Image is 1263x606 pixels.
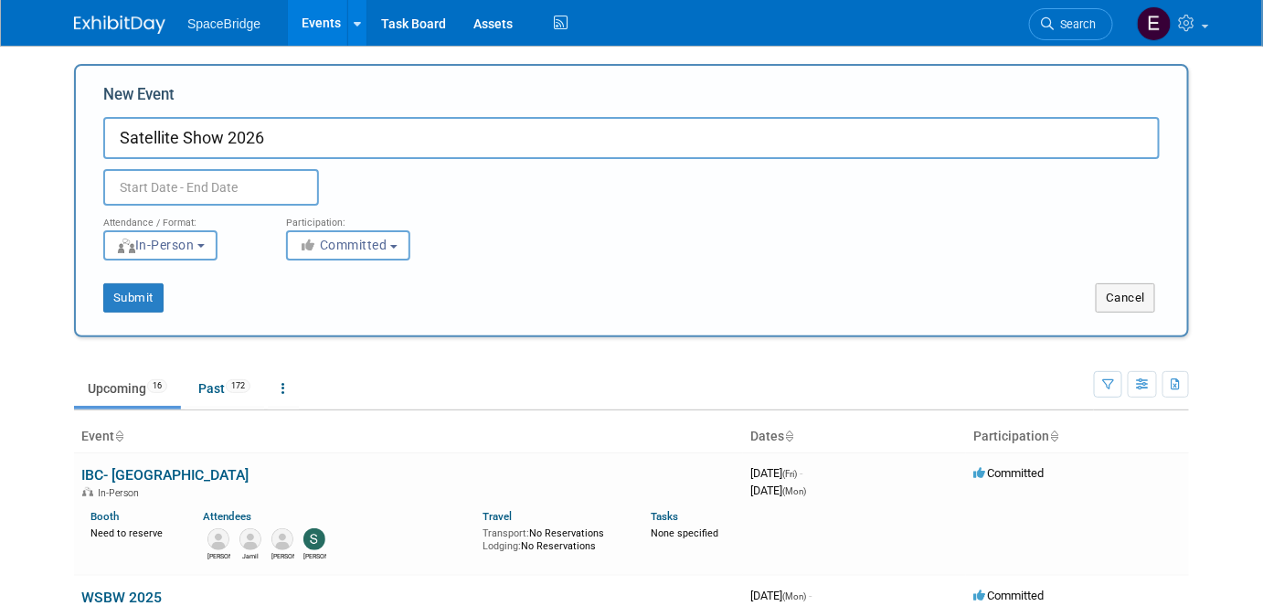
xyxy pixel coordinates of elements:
span: (Mon) [782,486,806,496]
a: Upcoming16 [74,371,181,406]
img: David Gelerman [207,528,229,550]
button: Cancel [1096,283,1155,313]
div: Jamil Joseph [239,550,262,561]
span: Committed [299,238,387,252]
a: Sort by Start Date [784,429,793,443]
span: (Fri) [782,469,797,479]
div: Need to reserve [90,524,175,540]
img: Stella Gelerman [303,528,325,550]
a: Sort by Participation Type [1049,429,1058,443]
div: Attendance / Format: [103,206,259,229]
th: Participation [966,421,1189,452]
button: Committed [286,230,410,260]
input: Name of Trade Show / Conference [103,117,1160,159]
span: [DATE] [750,484,806,497]
span: 16 [147,379,167,393]
a: Past172 [185,371,264,406]
img: In-Person Event [82,487,93,496]
a: WSBW 2025 [81,589,162,606]
button: In-Person [103,230,218,260]
div: Amir Kashani [271,550,294,561]
input: Start Date - End Date [103,169,319,206]
span: [DATE] [750,589,812,602]
a: Travel [483,510,512,523]
span: Search [1054,17,1096,31]
span: (Mon) [782,591,806,601]
button: Submit [103,283,164,313]
span: In-Person [116,238,195,252]
a: Attendees [203,510,251,523]
span: [DATE] [750,466,802,480]
a: Tasks [651,510,678,523]
div: Stella Gelerman [303,550,326,561]
span: Lodging: [483,540,521,552]
span: 172 [226,379,250,393]
img: Amir Kashani [271,528,293,550]
span: Committed [973,589,1044,602]
div: David Gelerman [207,550,230,561]
a: Booth [90,510,119,523]
a: Sort by Event Name [114,429,123,443]
span: Committed [973,466,1044,480]
span: SpaceBridge [187,16,260,31]
span: None specified [651,527,718,539]
a: IBC- [GEOGRAPHIC_DATA] [81,466,249,484]
span: Transport: [483,527,529,539]
div: Participation: [286,206,441,229]
span: - [800,466,802,480]
img: Jamil Joseph [239,528,261,550]
span: - [809,589,812,602]
div: No Reservations No Reservations [483,524,623,552]
span: In-Person [98,487,144,499]
th: Dates [743,421,966,452]
img: Elizabeth Gelerman [1137,6,1172,41]
label: New Event [103,84,175,112]
a: Search [1029,8,1113,40]
th: Event [74,421,743,452]
img: ExhibitDay [74,16,165,34]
